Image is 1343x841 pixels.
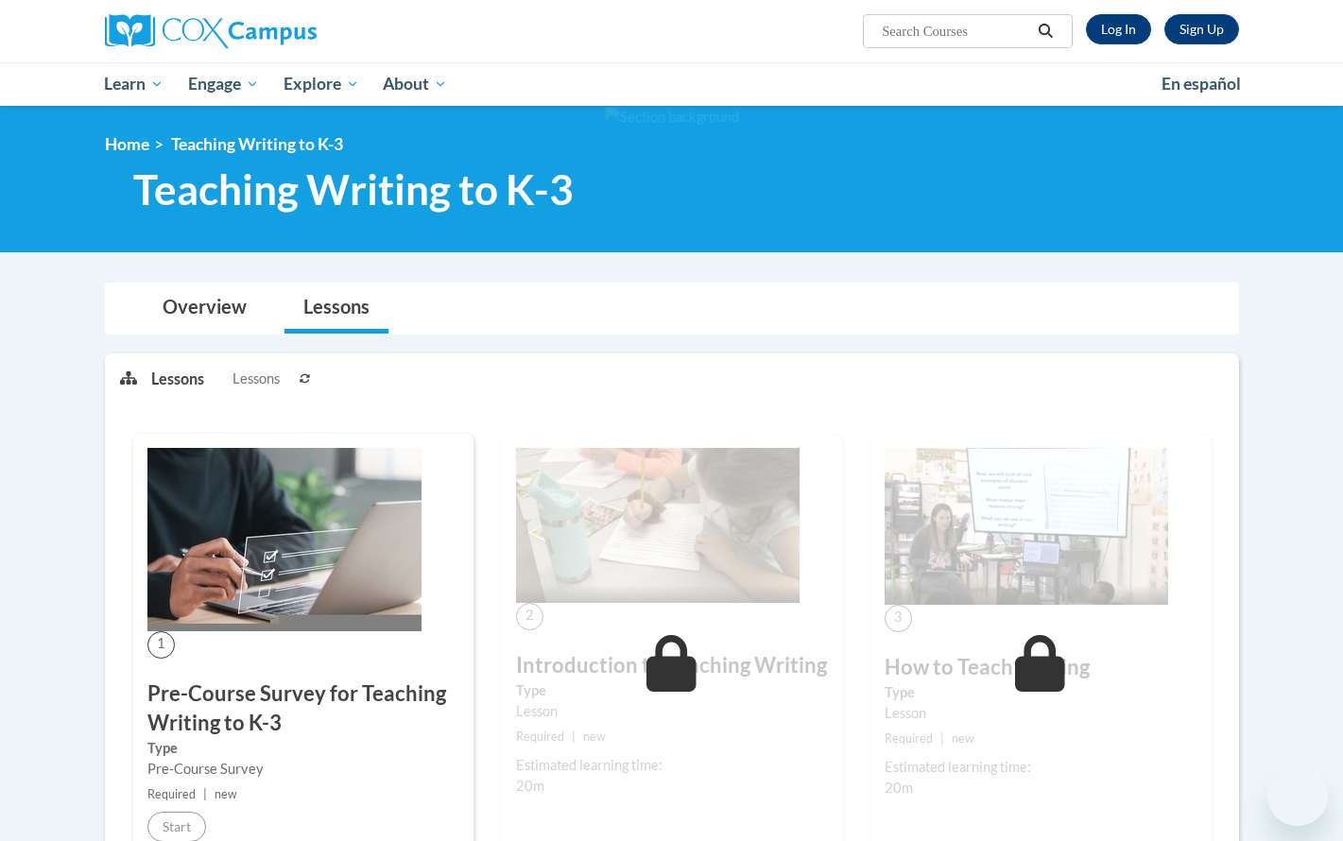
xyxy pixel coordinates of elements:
[1164,14,1239,44] a: Register
[105,134,149,154] a: Home
[516,701,828,722] div: Lesson
[104,73,164,95] span: Learn
[516,651,828,680] h3: Introduction to Teaching Writing
[885,780,913,796] span: 20m
[105,14,317,48] img: Cox Campus
[885,703,1197,724] div: Lesson
[147,631,175,659] span: 1
[1086,14,1151,44] a: Log In
[1031,20,1059,43] button: Search
[271,62,371,106] a: Explore
[516,603,543,630] span: 2
[232,369,280,389] span: Lessons
[516,729,564,744] span: Required
[133,164,574,215] span: Teaching Writing to K-3
[383,73,447,95] span: About
[77,62,1267,106] div: Main menu
[284,283,388,334] a: Lessons
[1162,74,1241,94] span: En español
[147,738,459,759] label: Type
[147,759,459,780] div: Pre-Course Survey
[516,448,800,603] img: Course Image
[151,369,204,389] p: Lessons
[93,62,177,106] a: Learn
[516,680,828,701] label: Type
[885,653,1197,682] h3: How to Teach Writing
[885,757,1197,778] div: Estimated learning time:
[885,448,1168,605] img: Course Image
[1149,64,1253,104] a: En español
[1267,765,1328,826] iframe: Button to launch messaging window
[885,731,933,746] span: Required
[147,448,422,631] img: Course Image
[516,778,544,794] span: 20m
[605,107,739,128] img: Section background
[215,787,237,801] span: new
[171,134,343,154] span: Teaching Writing to K-3
[176,62,271,106] a: Engage
[284,73,359,95] span: Explore
[188,73,259,95] span: Engage
[516,755,828,776] div: Estimated learning time:
[370,62,459,106] a: About
[144,283,266,334] a: Overview
[105,14,464,48] a: Cox Campus
[203,787,207,801] span: |
[583,729,606,744] span: new
[147,679,459,738] h3: Pre-Course Survey for Teaching Writing to K-3
[885,605,912,632] span: 3
[880,20,1031,43] input: Search Courses
[952,731,974,746] span: new
[940,731,944,746] span: |
[572,729,576,744] span: |
[147,787,196,801] span: Required
[885,682,1197,703] label: Type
